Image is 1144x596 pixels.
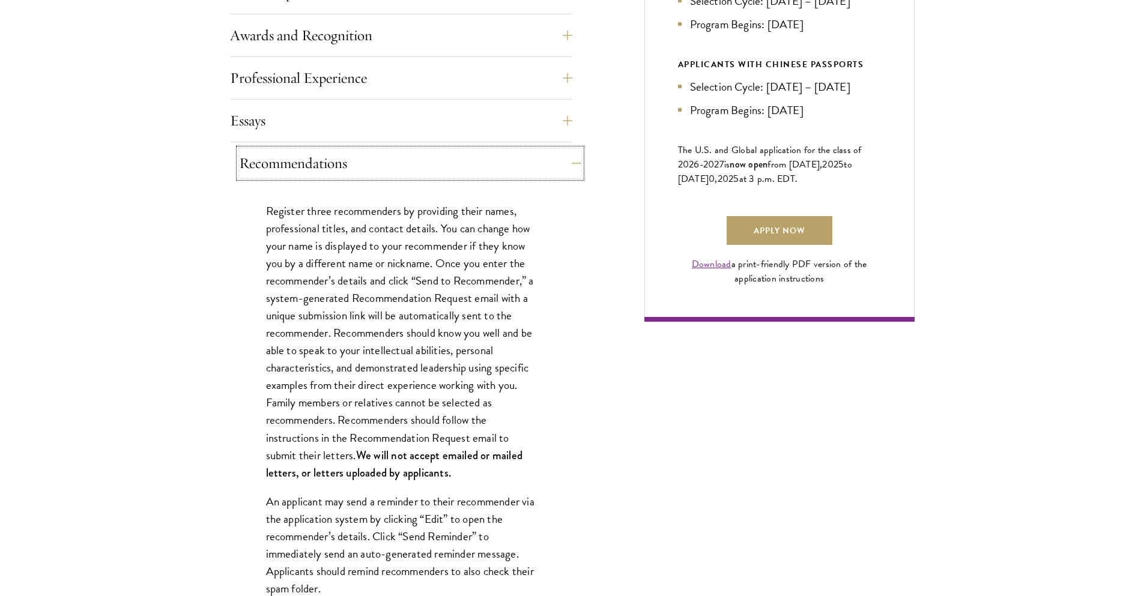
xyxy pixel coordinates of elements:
[678,101,881,119] li: Program Begins: [DATE]
[678,157,852,186] span: to [DATE]
[678,257,881,286] div: a print-friendly PDF version of the application instructions
[266,447,522,481] strong: We will not accept emailed or mailed letters, or letters uploaded by applicants.
[678,143,862,172] span: The U.S. and Global application for the class of 202
[700,157,719,172] span: -202
[724,157,730,172] span: is
[838,157,844,172] span: 5
[739,172,798,186] span: at 3 p.m. EDT.
[719,157,724,172] span: 7
[230,106,572,135] button: Essays
[239,149,581,178] button: Recommendations
[694,157,699,172] span: 6
[718,172,734,186] span: 202
[709,172,715,186] span: 0
[727,216,832,245] a: Apply Now
[733,172,739,186] span: 5
[715,172,717,186] span: ,
[822,157,838,172] span: 202
[230,64,572,92] button: Professional Experience
[678,16,881,33] li: Program Begins: [DATE]
[230,21,572,50] button: Awards and Recognition
[678,57,881,72] div: APPLICANTS WITH CHINESE PASSPORTS
[266,202,536,481] p: Register three recommenders by providing their names, professional titles, and contact details. Y...
[730,157,767,171] span: now open
[678,78,881,95] li: Selection Cycle: [DATE] – [DATE]
[767,157,822,172] span: from [DATE],
[692,257,731,271] a: Download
